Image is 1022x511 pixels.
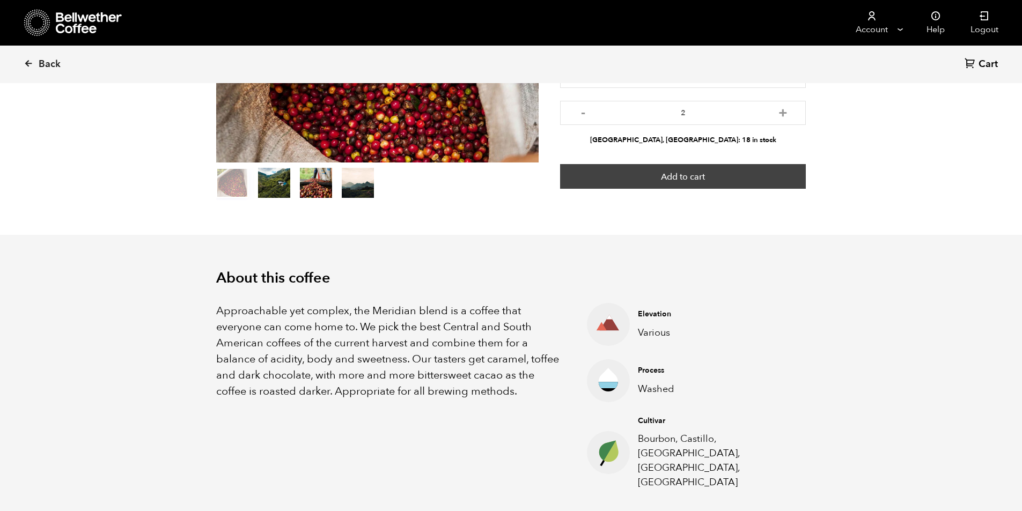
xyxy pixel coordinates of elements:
[965,57,1001,72] a: Cart
[638,365,789,376] h4: Process
[776,106,790,117] button: +
[638,382,789,396] p: Washed
[979,58,998,71] span: Cart
[638,416,789,426] h4: Cultivar
[216,303,561,399] p: Approachable yet complex, the Meridian blend is a coffee that everyone can come home to. We pick ...
[560,164,806,189] button: Add to cart
[638,309,789,320] h4: Elevation
[576,106,590,117] button: -
[560,135,806,145] li: [GEOGRAPHIC_DATA], [GEOGRAPHIC_DATA]: 18 in stock
[638,432,789,490] p: Bourbon, Castillo, [GEOGRAPHIC_DATA], [GEOGRAPHIC_DATA], [GEOGRAPHIC_DATA]
[39,58,61,71] span: Back
[216,270,806,287] h2: About this coffee
[638,325,789,340] p: Various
